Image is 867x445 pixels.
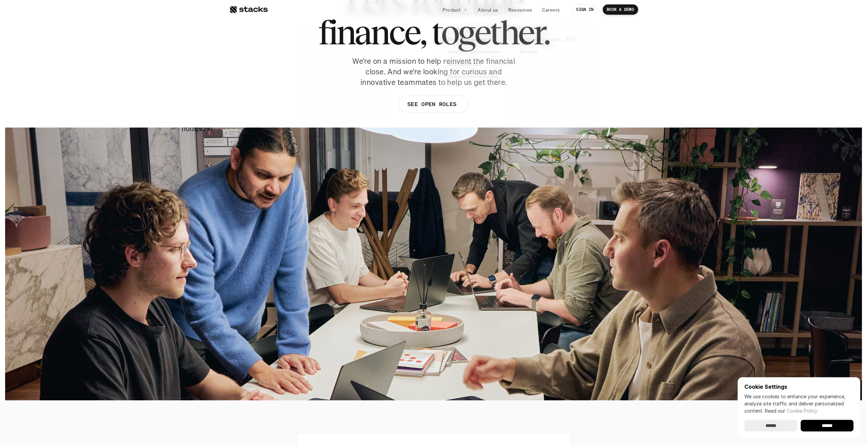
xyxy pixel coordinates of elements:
p: Cookie Settings [744,384,853,389]
p: About us [478,6,498,13]
a: Cookie Policy [787,408,817,414]
p: We’re on a mission to help reinvent the financial close. And we’re looking for curious and innova... [349,56,519,87]
span: Read our . [765,408,818,414]
p: BOOK A DEMO [607,7,634,12]
p: Product [443,6,461,13]
a: Resources [504,3,536,16]
p: SIGN IN [576,7,593,12]
a: SEE OPEN ROLES [399,95,468,113]
p: SEE OPEN ROLES [407,99,456,109]
a: BOOK A DEMO [603,4,638,15]
p: We use cookies to enhance your experience, analyze site traffic and deliver personalized content. [744,393,853,414]
a: Careers [538,3,564,16]
a: SIGN IN [572,4,598,15]
p: Resources [508,6,532,13]
a: About us [474,3,502,16]
p: Careers [542,6,560,13]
